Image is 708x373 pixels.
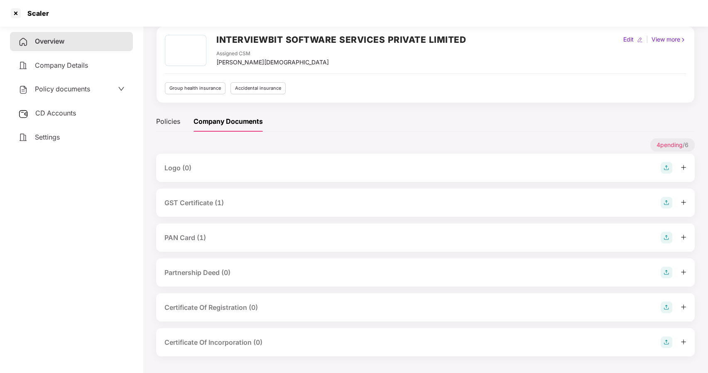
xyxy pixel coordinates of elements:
div: Group health insurance [165,82,225,94]
div: Certificate Of Registration (0) [164,302,258,313]
div: Assigned CSM [216,50,329,58]
span: plus [681,199,686,205]
img: svg+xml;base64,PHN2ZyB4bWxucz0iaHR0cDovL3d3dy53My5vcmcvMjAwMC9zdmciIHdpZHRoPSIyOCIgaGVpZ2h0PSIyOC... [661,302,672,313]
img: svg+xml;base64,PHN2ZyB4bWxucz0iaHR0cDovL3d3dy53My5vcmcvMjAwMC9zdmciIHdpZHRoPSIyOCIgaGVpZ2h0PSIyOC... [661,232,672,243]
img: svg+xml;base64,PHN2ZyB4bWxucz0iaHR0cDovL3d3dy53My5vcmcvMjAwMC9zdmciIHdpZHRoPSIyNCIgaGVpZ2h0PSIyNC... [18,133,28,142]
img: editIcon [637,37,643,43]
div: PAN Card (1) [164,233,206,243]
span: plus [681,304,686,310]
img: svg+xml;base64,PHN2ZyB4bWxucz0iaHR0cDovL3d3dy53My5vcmcvMjAwMC9zdmciIHdpZHRoPSIyOCIgaGVpZ2h0PSIyOC... [661,197,672,209]
img: svg+xml;base64,PHN2ZyB4bWxucz0iaHR0cDovL3d3dy53My5vcmcvMjAwMC9zdmciIHdpZHRoPSIyNCIgaGVpZ2h0PSIyNC... [18,61,28,71]
span: plus [681,234,686,240]
div: Edit [622,35,635,44]
div: [PERSON_NAME][DEMOGRAPHIC_DATA] [216,58,329,67]
span: CD Accounts [35,109,76,117]
span: Settings [35,133,60,141]
p: / 6 [650,138,695,152]
div: Partnership Deed (0) [164,267,230,278]
img: rightIcon [680,37,686,43]
span: plus [681,269,686,275]
div: Scaler [22,9,49,17]
span: plus [681,339,686,345]
img: svg+xml;base64,PHN2ZyB4bWxucz0iaHR0cDovL3d3dy53My5vcmcvMjAwMC9zdmciIHdpZHRoPSIyOCIgaGVpZ2h0PSIyOC... [661,336,672,348]
span: plus [681,164,686,170]
div: Accidental insurance [230,82,286,94]
div: Policies [156,116,180,127]
img: svg+xml;base64,PHN2ZyB4bWxucz0iaHR0cDovL3d3dy53My5vcmcvMjAwMC9zdmciIHdpZHRoPSIyOCIgaGVpZ2h0PSIyOC... [661,267,672,278]
span: down [118,86,125,92]
span: Policy documents [35,85,90,93]
img: svg+xml;base64,PHN2ZyB4bWxucz0iaHR0cDovL3d3dy53My5vcmcvMjAwMC9zdmciIHdpZHRoPSIyOCIgaGVpZ2h0PSIyOC... [661,162,672,174]
div: GST Certificate (1) [164,198,224,208]
div: | [644,35,650,44]
span: 4 pending [657,141,683,148]
div: View more [650,35,688,44]
img: svg+xml;base64,PHN2ZyB4bWxucz0iaHR0cDovL3d3dy53My5vcmcvMjAwMC9zdmciIHdpZHRoPSIyNCIgaGVpZ2h0PSIyNC... [18,37,28,47]
span: Company Details [35,61,88,69]
div: Company Documents [194,116,263,127]
div: Logo (0) [164,163,191,173]
h2: INTERVIEWBIT SOFTWARE SERVICES PRIVATE LIMITED [216,33,466,47]
img: svg+xml;base64,PHN2ZyB3aWR0aD0iMjUiIGhlaWdodD0iMjQiIHZpZXdCb3g9IjAgMCAyNSAyNCIgZmlsbD0ibm9uZSIgeG... [18,109,29,119]
span: Overview [35,37,64,45]
img: svg+xml;base64,PHN2ZyB4bWxucz0iaHR0cDovL3d3dy53My5vcmcvMjAwMC9zdmciIHdpZHRoPSIyNCIgaGVpZ2h0PSIyNC... [18,85,28,95]
div: Certificate Of Incorporation (0) [164,337,262,348]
